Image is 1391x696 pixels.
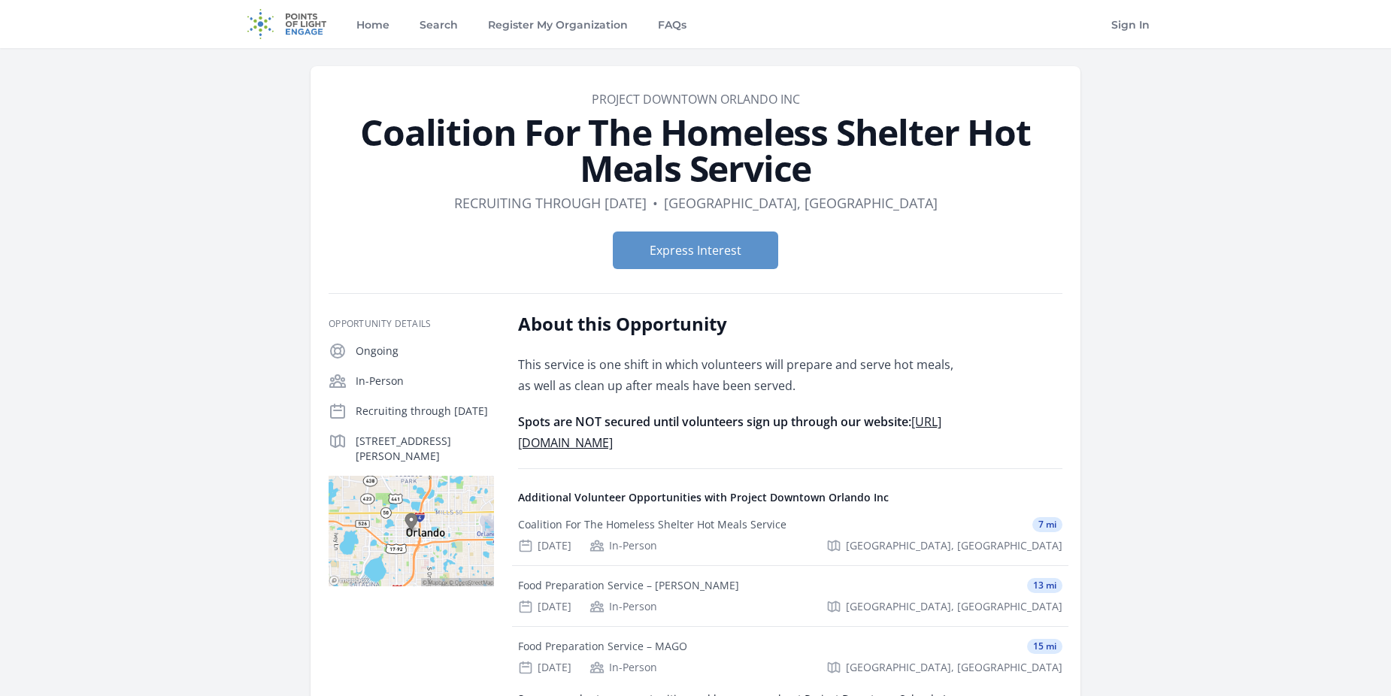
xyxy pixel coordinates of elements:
div: [DATE] [518,538,571,553]
h4: Additional Volunteer Opportunities with Project Downtown Orlando Inc [518,490,1062,505]
h1: Coalition For The Homeless Shelter Hot Meals Service [329,114,1062,186]
button: Express Interest [613,231,778,269]
div: In-Person [589,660,657,675]
p: [STREET_ADDRESS][PERSON_NAME] [356,434,494,464]
a: Project Downtown Orlando Inc [592,91,800,107]
dd: Recruiting through [DATE] [454,192,647,213]
p: Ongoing [356,343,494,359]
div: [DATE] [518,599,571,614]
span: [GEOGRAPHIC_DATA], [GEOGRAPHIC_DATA] [846,538,1062,553]
div: Food Preparation Service – [PERSON_NAME] [518,578,739,593]
div: [DATE] [518,660,571,675]
span: [GEOGRAPHIC_DATA], [GEOGRAPHIC_DATA] [846,599,1062,614]
span: [GEOGRAPHIC_DATA], [GEOGRAPHIC_DATA] [846,660,1062,675]
h2: About this Opportunity [518,312,958,336]
div: Food Preparation Service – MAGO [518,639,687,654]
span: 15 mi [1027,639,1062,654]
div: In-Person [589,538,657,553]
span: 7 mi [1032,517,1062,532]
h3: Opportunity Details [329,318,494,330]
div: • [653,192,658,213]
a: Coalition For The Homeless Shelter Hot Meals Service 7 mi [DATE] In-Person [GEOGRAPHIC_DATA], [GE... [512,505,1068,565]
a: Food Preparation Service – [PERSON_NAME] 13 mi [DATE] In-Person [GEOGRAPHIC_DATA], [GEOGRAPHIC_DATA] [512,566,1068,626]
dd: [GEOGRAPHIC_DATA], [GEOGRAPHIC_DATA] [664,192,938,213]
p: This service is one shift in which volunteers will prepare and serve hot meals, as well as clean ... [518,354,958,396]
img: Map [329,476,494,586]
div: Coalition For The Homeless Shelter Hot Meals Service [518,517,786,532]
a: Food Preparation Service – MAGO 15 mi [DATE] In-Person [GEOGRAPHIC_DATA], [GEOGRAPHIC_DATA] [512,627,1068,687]
p: In-Person [356,374,494,389]
div: In-Person [589,599,657,614]
p: Recruiting through [DATE] [356,404,494,419]
strong: Spots are NOT secured until volunteers sign up through our website: [518,413,941,451]
span: 13 mi [1027,578,1062,593]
